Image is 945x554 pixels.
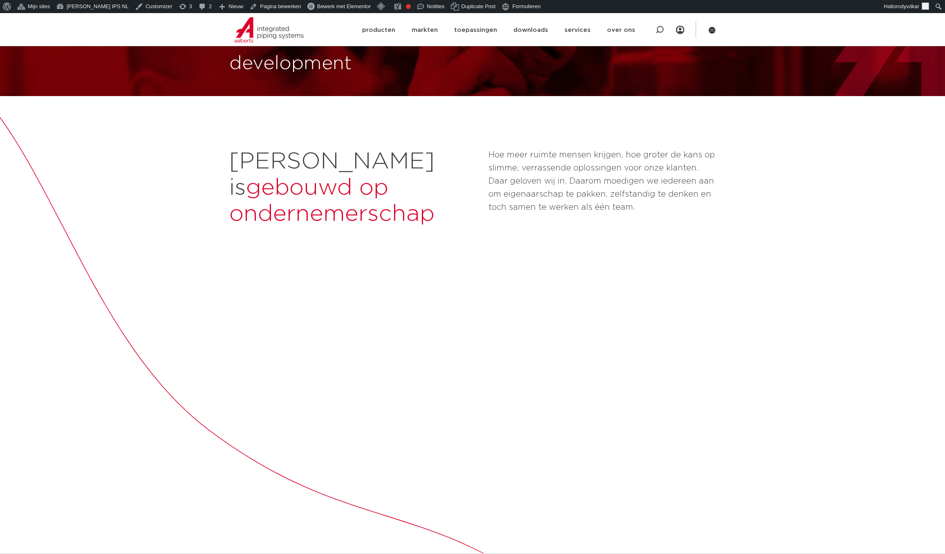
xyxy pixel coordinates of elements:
[229,25,468,77] h1: people & culture – development
[229,176,434,225] span: gebouwd op ondernemerschap
[454,14,497,46] a: toepassingen
[317,3,371,9] span: Bewerk met Elementor
[564,14,591,46] a: services
[362,14,395,46] a: producten
[488,148,716,214] p: Hoe meer ruimte mensen krijgen, hoe groter de kans op slimme, verrassende oplossingen voor onze k...
[676,13,684,47] nav: Menu
[406,4,411,9] div: Focus keyphrase niet ingevuld
[362,14,635,46] nav: Menu
[229,148,480,227] h2: [PERSON_NAME] is
[412,14,438,46] a: markten
[513,14,548,46] a: downloads
[607,14,635,46] a: over ons
[896,3,919,9] span: rodyvdkar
